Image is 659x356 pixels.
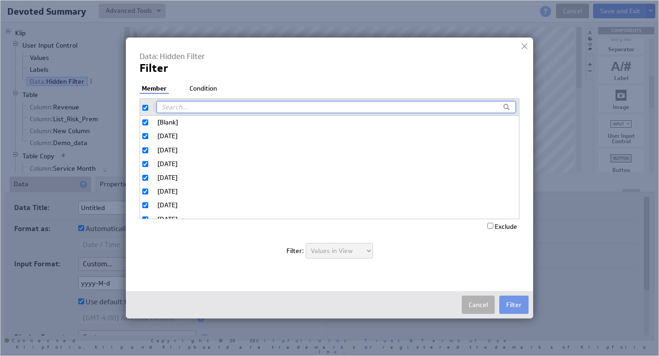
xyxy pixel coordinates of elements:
label: 2023-8-1 [140,185,519,198]
span: [DATE] [157,160,510,169]
span: [DATE] [157,201,510,210]
label: 2023-12-1 [140,157,519,171]
input: Search... [157,101,516,113]
label: 2023-10-1 [140,129,519,143]
span: [DATE] [157,187,510,196]
li: Member [140,84,169,94]
button: Filter [499,296,529,314]
label: [Blank] [140,116,519,129]
label: 2023-11-1 [140,144,519,157]
input: [Blank] [Blank] [142,119,148,125]
h2: Filter [140,64,517,73]
input: 2023-10-1 [DATE] [142,133,148,139]
button: Cancel [462,296,495,314]
label: 2024-1-1 [140,213,519,226]
input: 2024-1-1 [DATE] [142,216,148,222]
span: [DATE] [157,146,510,155]
label: 2023-9-1 [140,199,519,212]
span: [DATE] [157,215,503,224]
span: [Blank] [157,118,510,127]
input: 2023-12-1 [DATE] [142,161,148,167]
span: [DATE] [157,173,510,183]
label: Exclude [487,222,517,231]
span: Filter: [286,247,304,255]
label: 2023-7-1 [140,171,519,184]
input: Exclude [487,223,493,229]
input: 2023-8-1 [DATE] [142,189,148,194]
input: 2023-11-1 [DATE] [142,147,148,153]
input: 2023-7-1 [DATE] [142,175,148,181]
h4: Data: Hidden Filter [140,51,501,61]
span: [DATE] [157,132,510,141]
li: Condition [187,84,219,93]
input: 2023-9-1 [DATE] [142,202,148,208]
